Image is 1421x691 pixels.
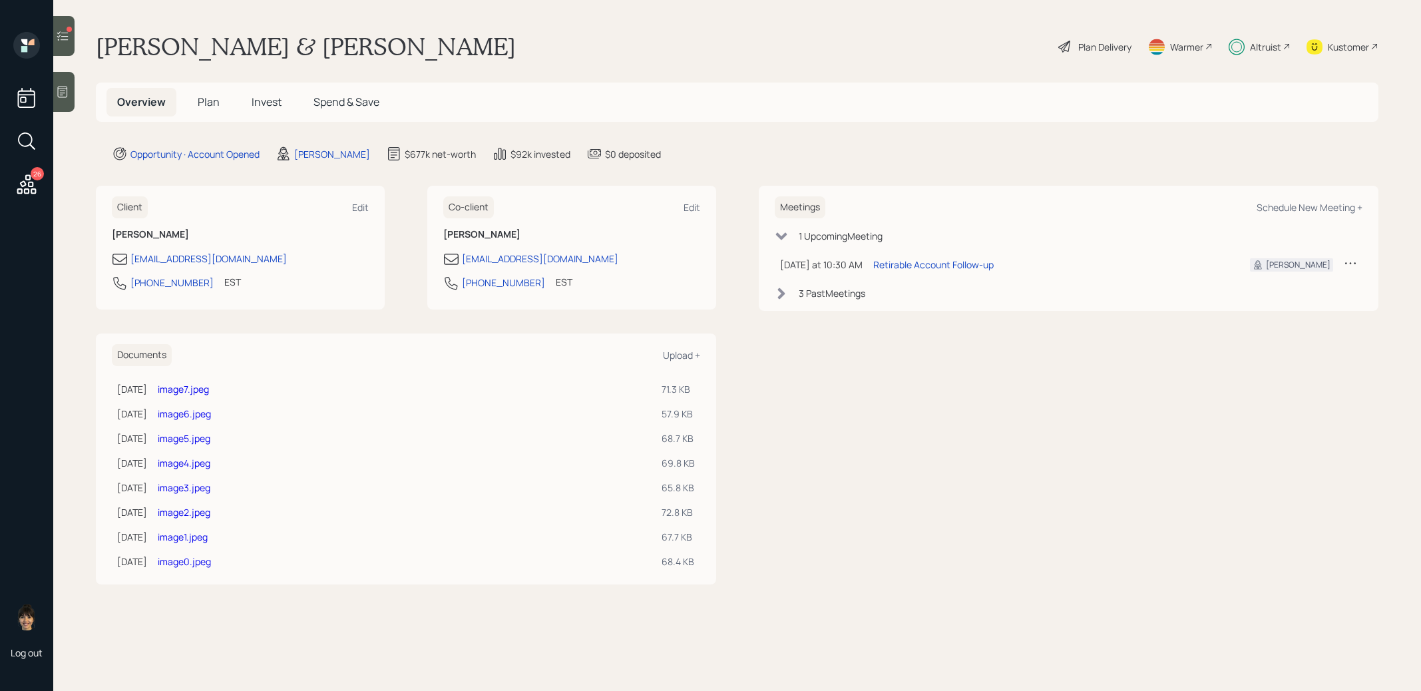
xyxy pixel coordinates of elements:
img: treva-nostdahl-headshot.png [13,604,40,630]
span: Overview [117,95,166,109]
div: 1 Upcoming Meeting [799,229,883,243]
div: 68.4 KB [662,555,695,569]
div: [EMAIL_ADDRESS][DOMAIN_NAME] [462,252,618,266]
div: Plan Delivery [1078,40,1131,54]
a: image4.jpeg [158,457,210,469]
div: Log out [11,646,43,659]
div: [EMAIL_ADDRESS][DOMAIN_NAME] [130,252,287,266]
a: image2.jpeg [158,506,210,519]
div: EST [556,275,572,289]
h6: Meetings [775,196,825,218]
div: 71.3 KB [662,382,695,396]
div: [DATE] [117,407,147,421]
div: 57.9 KB [662,407,695,421]
span: Invest [252,95,282,109]
div: [DATE] [117,481,147,495]
a: image7.jpeg [158,383,209,395]
div: [PERSON_NAME] [294,147,370,161]
div: 72.8 KB [662,505,695,519]
div: [DATE] [117,456,147,470]
div: 3 Past Meeting s [799,286,865,300]
div: $0 deposited [605,147,661,161]
span: Plan [198,95,220,109]
h6: [PERSON_NAME] [112,229,369,240]
div: Retirable Account Follow-up [873,258,994,272]
div: Upload + [663,349,700,361]
div: Kustomer [1328,40,1369,54]
div: Edit [352,201,369,214]
div: [PHONE_NUMBER] [130,276,214,290]
div: [DATE] [117,530,147,544]
div: [PHONE_NUMBER] [462,276,545,290]
h6: Client [112,196,148,218]
div: 68.7 KB [662,431,695,445]
div: $92k invested [510,147,570,161]
div: EST [224,275,241,289]
h1: [PERSON_NAME] & [PERSON_NAME] [96,32,516,61]
a: image5.jpeg [158,432,210,445]
h6: Documents [112,344,172,366]
div: 65.8 KB [662,481,695,495]
h6: [PERSON_NAME] [443,229,700,240]
a: image6.jpeg [158,407,211,420]
div: $677k net-worth [405,147,476,161]
div: 67.7 KB [662,530,695,544]
h6: Co-client [443,196,494,218]
div: Edit [684,201,700,214]
div: [DATE] [117,555,147,569]
div: [DATE] [117,382,147,396]
div: Opportunity · Account Opened [130,147,260,161]
div: Warmer [1170,40,1203,54]
a: image0.jpeg [158,555,211,568]
div: 69.8 KB [662,456,695,470]
div: [DATE] [117,431,147,445]
div: 26 [31,167,44,180]
a: image3.jpeg [158,481,210,494]
div: [PERSON_NAME] [1266,259,1330,271]
div: Schedule New Meeting + [1257,201,1362,214]
div: [DATE] [117,505,147,519]
div: Altruist [1250,40,1281,54]
div: [DATE] at 10:30 AM [780,258,863,272]
a: image1.jpeg [158,531,208,543]
span: Spend & Save [313,95,379,109]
